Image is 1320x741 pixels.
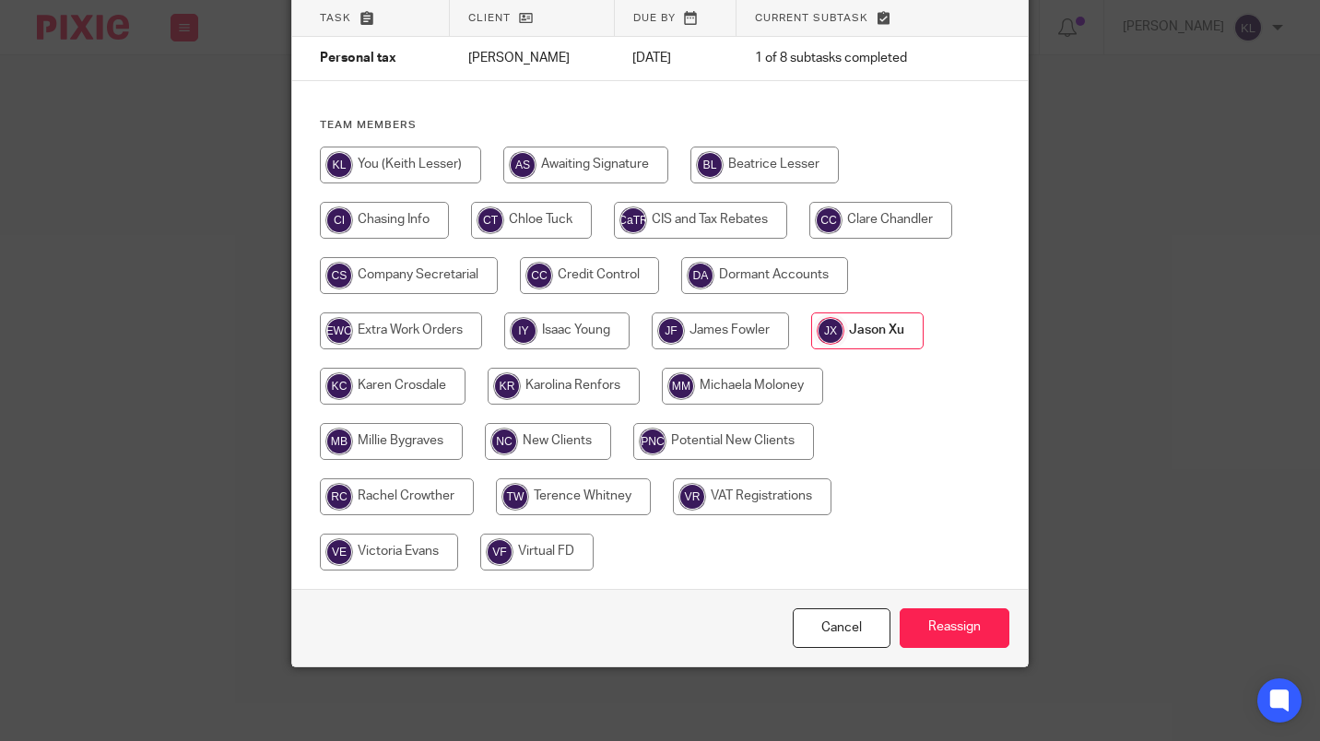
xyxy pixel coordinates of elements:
[793,608,890,648] a: Close this dialog window
[633,13,676,23] span: Due by
[320,118,1000,133] h4: Team members
[755,13,868,23] span: Current subtask
[320,53,396,65] span: Personal tax
[468,49,596,67] p: [PERSON_NAME]
[320,13,351,23] span: Task
[737,37,962,81] td: 1 of 8 subtasks completed
[468,13,511,23] span: Client
[632,49,717,67] p: [DATE]
[900,608,1009,648] input: Reassign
